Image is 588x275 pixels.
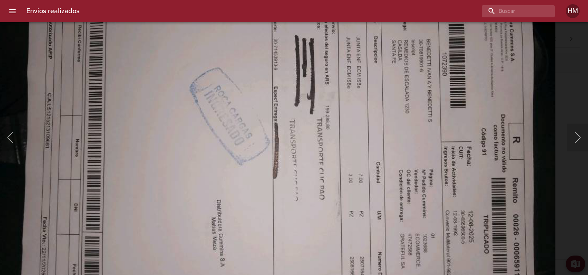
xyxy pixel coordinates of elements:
[567,124,588,151] button: Siguiente
[26,6,79,17] h6: Envios realizados
[482,5,543,17] input: buscar
[566,4,580,18] div: HM
[4,3,21,19] button: menu
[566,4,580,18] div: Abrir información de usuario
